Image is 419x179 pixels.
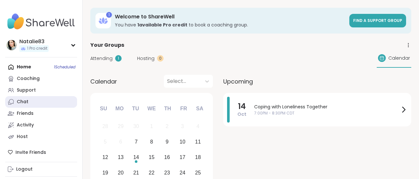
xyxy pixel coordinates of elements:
[19,38,49,45] div: Natalie83
[238,102,246,111] span: 14
[6,40,17,50] img: Natalie83
[17,87,36,94] div: Support
[149,168,155,177] div: 22
[176,102,191,116] div: Fr
[16,166,33,173] div: Logout
[160,151,174,164] div: Choose Thursday, October 16th, 2025
[175,151,189,164] div: Choose Friday, October 17th, 2025
[27,46,47,51] span: 1 Pro credit
[129,135,143,149] div: Choose Tuesday, October 7th, 2025
[161,102,175,116] div: Th
[17,99,28,105] div: Chat
[349,14,406,27] a: Find a support group
[237,111,246,117] span: Oct
[137,55,155,62] span: Hosting
[5,131,77,143] a: Host
[145,151,159,164] div: Choose Wednesday, October 15th, 2025
[102,122,108,131] div: 28
[157,55,164,62] div: 0
[193,102,207,116] div: Sa
[129,120,143,134] div: Not available Tuesday, September 30th, 2025
[5,10,77,33] img: ShareWell Nav Logo
[160,135,174,149] div: Choose Thursday, October 9th, 2025
[118,168,124,177] div: 20
[115,13,345,20] h3: Welcome to ShareWell
[17,110,34,117] div: Friends
[118,122,124,131] div: 29
[114,120,128,134] div: Not available Monday, September 29th, 2025
[175,135,189,149] div: Choose Friday, October 10th, 2025
[223,77,253,86] span: Upcoming
[195,168,201,177] div: 25
[164,168,170,177] div: 23
[388,55,410,62] span: Calendar
[133,153,139,162] div: 14
[5,85,77,96] a: Support
[114,151,128,164] div: Choose Monday, October 13th, 2025
[145,120,159,134] div: Not available Wednesday, October 1st, 2025
[115,22,345,28] h3: You have to book a coaching group.
[181,122,184,131] div: 3
[254,104,400,110] span: Coping with Loneliness Together
[129,151,143,164] div: Choose Tuesday, October 14th, 2025
[128,102,143,116] div: Tu
[180,137,185,146] div: 10
[104,137,107,146] div: 5
[102,153,108,162] div: 12
[175,120,189,134] div: Not available Friday, October 3rd, 2025
[180,153,185,162] div: 17
[98,151,112,164] div: Choose Sunday, October 12th, 2025
[133,168,139,177] div: 21
[96,102,111,116] div: Su
[17,134,28,140] div: Host
[191,151,205,164] div: Choose Saturday, October 18th, 2025
[135,137,138,146] div: 7
[98,135,112,149] div: Not available Sunday, October 5th, 2025
[145,135,159,149] div: Choose Wednesday, October 8th, 2025
[160,120,174,134] div: Not available Thursday, October 2nd, 2025
[164,153,170,162] div: 16
[102,168,108,177] div: 19
[98,120,112,134] div: Not available Sunday, September 28th, 2025
[114,135,128,149] div: Not available Monday, October 6th, 2025
[191,120,205,134] div: Not available Saturday, October 4th, 2025
[254,110,400,116] span: 7:00PM - 8:30PM CDT
[90,55,113,62] span: Attending
[90,77,117,86] span: Calendar
[112,102,126,116] div: Mo
[17,122,34,128] div: Activity
[195,137,201,146] div: 11
[137,22,187,28] b: 1 available Pro credit
[150,122,153,131] div: 1
[353,18,402,23] span: Find a support group
[5,73,77,85] a: Coaching
[165,137,168,146] div: 9
[5,108,77,119] a: Friends
[5,164,77,175] a: Logout
[149,153,155,162] div: 15
[90,41,124,49] span: Your Groups
[180,168,185,177] div: 24
[133,122,139,131] div: 30
[119,137,122,146] div: 6
[5,146,77,158] div: Invite Friends
[145,102,159,116] div: We
[115,55,122,62] div: 1
[150,137,153,146] div: 8
[17,75,40,82] div: Coaching
[191,135,205,149] div: Choose Saturday, October 11th, 2025
[196,122,199,131] div: 4
[195,153,201,162] div: 18
[106,12,112,18] div: 1
[165,122,168,131] div: 2
[5,96,77,108] a: Chat
[5,119,77,131] a: Activity
[118,153,124,162] div: 13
